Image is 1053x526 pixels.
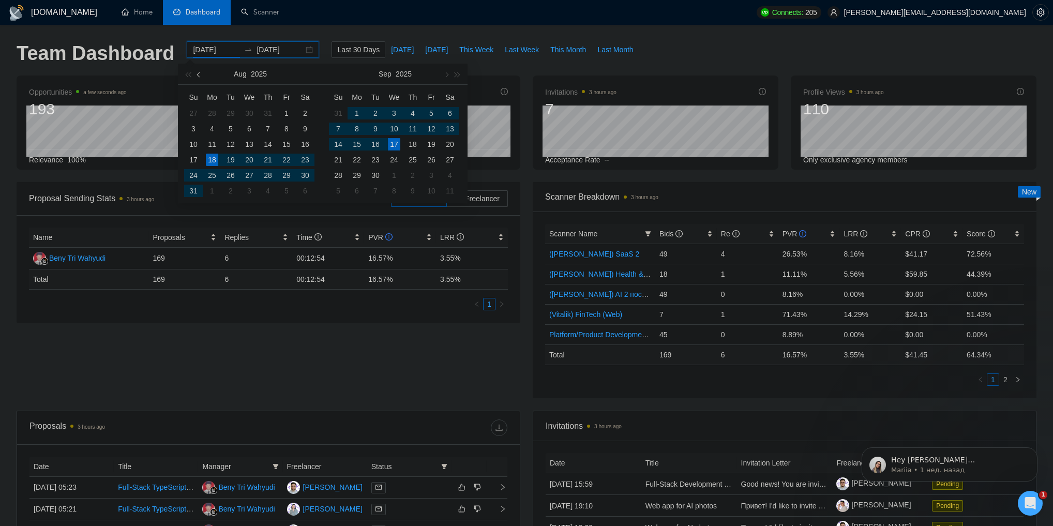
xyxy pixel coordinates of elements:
div: 9 [299,123,311,135]
button: Aug [234,64,247,84]
time: 3 hours ago [856,89,884,95]
div: 28 [262,169,274,182]
th: Proposals [149,228,221,248]
span: Invitations [545,86,616,98]
span: Acceptance Rate [545,156,600,164]
div: 15 [280,138,293,151]
input: End date [257,44,304,55]
span: Only exclusive agency members [803,156,908,164]
button: 2025 [251,64,267,84]
div: 25 [407,154,419,166]
div: 8 [351,123,363,135]
td: 2025-08-03 [184,121,203,137]
div: 4 [444,169,456,182]
button: dislike [471,481,484,493]
img: gigradar-bm.png [210,487,217,494]
div: 5 [332,185,344,197]
span: download [491,424,507,432]
th: Fr [277,89,296,106]
th: Sa [296,89,314,106]
td: 2025-08-06 [240,121,259,137]
span: Last 30 Days [337,44,380,55]
th: Tu [366,89,385,106]
td: 2025-08-02 [296,106,314,121]
div: 26 [425,154,438,166]
td: 2025-09-18 [403,137,422,152]
a: Pending [932,501,967,509]
td: 2025-09-29 [348,168,366,183]
a: Full-Stack TypeScript Developer – SaaS Features (Remix/NestJS) [118,505,330,513]
a: 1 [987,374,999,385]
div: 29 [351,169,363,182]
div: 22 [351,154,363,166]
td: 2025-10-10 [422,183,441,199]
p: Hey [PERSON_NAME][EMAIL_ADDRESS][DOMAIN_NAME], Looks like your Upwork agency ValsyDev 🤖 AI Platfo... [45,29,178,40]
div: 5 [280,185,293,197]
div: 31 [262,107,274,119]
iframe: Intercom notifications сообщение [846,426,1053,498]
th: Su [184,89,203,106]
td: 2025-08-12 [221,137,240,152]
td: 2025-09-17 [385,137,403,152]
td: 2025-09-20 [441,137,459,152]
th: Th [403,89,422,106]
td: 2025-09-12 [422,121,441,137]
span: 1 [1039,491,1047,499]
a: [PERSON_NAME] [836,501,911,509]
h1: Team Dashboard [17,41,174,66]
a: Platform/Product Development (Чисто продкты) (после обновы профилей) [549,330,794,339]
div: Beny Tri Wahyudi [49,252,106,264]
td: 2025-10-06 [348,183,366,199]
button: like [456,503,468,515]
div: 19 [425,138,438,151]
div: 12 [425,123,438,135]
span: right [499,301,505,307]
div: 1 [280,107,293,119]
img: upwork-logo.png [761,8,769,17]
span: [DATE] [391,44,414,55]
div: message notification from Mariia, 1 нед. назад. Hey chervinskyi.oleh@valsydev.com, Looks like you... [16,22,191,56]
div: Beny Tri Wahyudi [218,503,275,515]
td: 2025-10-01 [385,168,403,183]
td: 2025-09-02 [366,106,385,121]
div: 193 [29,99,127,119]
li: Next Page [1012,373,1024,386]
span: [DATE] [425,44,448,55]
button: dislike [471,503,484,515]
td: 2025-09-01 [203,183,221,199]
div: 13 [444,123,456,135]
div: 23 [299,154,311,166]
td: 2025-09-03 [240,183,259,199]
div: 26 [224,169,237,182]
td: 2025-08-26 [221,168,240,183]
td: 2025-10-05 [329,183,348,199]
div: 5 [425,107,438,119]
a: ([PERSON_NAME]) Health & Wellness (Web) после обновы профиля [549,270,777,278]
div: 17 [187,154,200,166]
td: 2025-08-15 [277,137,296,152]
div: 27 [444,154,456,166]
a: ([PERSON_NAME]) SaaS 2 [549,250,639,258]
div: 18 [206,154,218,166]
span: left [977,377,984,383]
div: 21 [332,154,344,166]
a: Full-Stack TypeScript Developer – SaaS Features (Remix/NestJS) [118,483,330,491]
div: 16 [369,138,382,151]
td: 2025-09-03 [385,106,403,121]
td: 2025-08-07 [259,121,277,137]
div: 3 [425,169,438,182]
td: 2025-10-02 [403,168,422,183]
span: dislike [474,483,481,491]
span: user [830,9,837,16]
div: 29 [224,107,237,119]
div: 9 [369,123,382,135]
div: 1 [388,169,400,182]
td: 2025-09-27 [441,152,459,168]
td: 2025-09-11 [403,121,422,137]
div: 20 [444,138,456,151]
a: BTBeny Tri Wahyudi [33,253,106,262]
div: 31 [332,107,344,119]
div: 25 [206,169,218,182]
span: Pending [932,500,963,512]
td: 2025-08-09 [296,121,314,137]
